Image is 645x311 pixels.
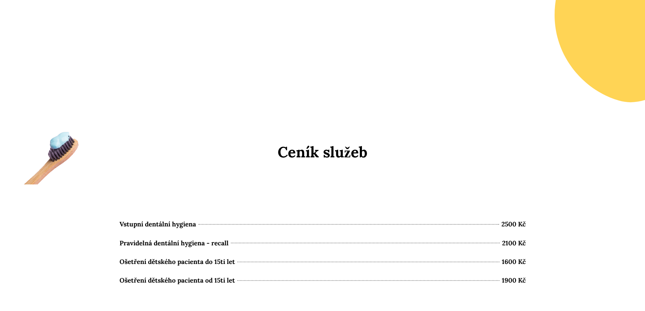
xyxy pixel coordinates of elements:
[120,237,526,252] a: Pravidelná dentální hygiena - recall 2100 Kč
[501,218,526,230] span: 2500 Kč
[120,256,526,271] a: Ošetření dětského pacienta do 15ti let 1600 Kč
[502,237,526,249] span: 2100 Kč
[120,237,229,249] span: Pravidelná dentální hygiena - recall
[123,143,522,161] h2: Ceník služeb
[502,256,526,268] span: 1600 Kč
[120,274,235,286] span: Ošetření dětského pacienta od 15ti let
[120,256,235,268] span: Ošetření dětského pacienta do 15ti let
[502,274,526,286] span: 1900 Kč
[120,218,196,230] span: Vstupní dentální hygiena
[120,274,526,307] a: Ošetření dětského pacienta od 15ti let 1900 Kč
[120,218,526,234] a: Vstupní dentální hygiena 2500 Kč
